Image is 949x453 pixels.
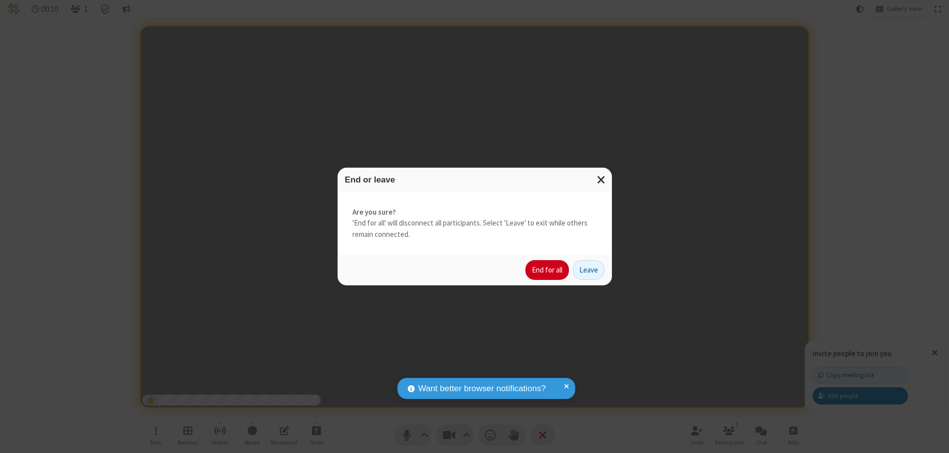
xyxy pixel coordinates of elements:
span: Want better browser notifications? [418,382,546,395]
button: Leave [573,260,604,280]
div: 'End for all' will disconnect all participants. Select 'Leave' to exit while others remain connec... [338,192,612,255]
h3: End or leave [345,175,604,184]
button: Close modal [591,168,612,192]
strong: Are you sure? [352,207,597,218]
button: End for all [525,260,569,280]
